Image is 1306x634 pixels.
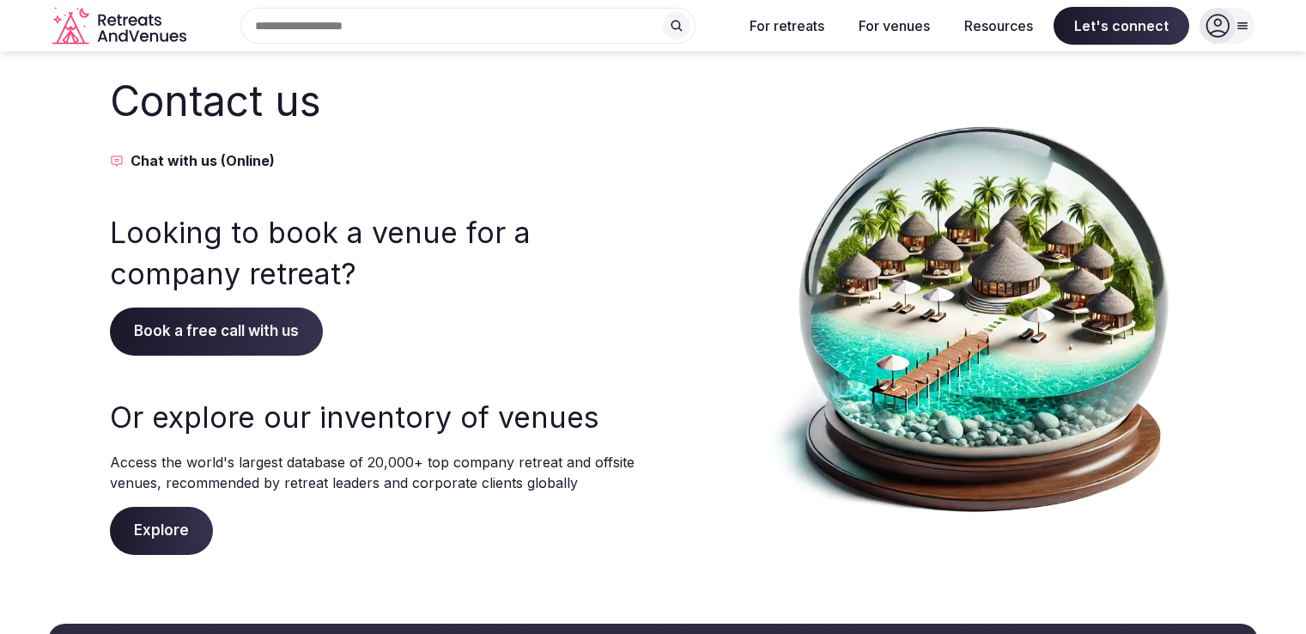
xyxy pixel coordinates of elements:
[110,212,636,294] h3: Looking to book a venue for a company retreat?
[110,452,636,493] p: Access the world's largest database of 20,000+ top company retreat and offsite venues, recommende...
[110,322,323,339] a: Book a free call with us
[110,507,213,555] span: Explore
[110,150,636,171] button: Chat with us (Online)
[1054,7,1189,45] span: Let's connect
[52,7,190,46] svg: Retreats and Venues company logo
[110,397,636,438] h3: Or explore our inventory of venues
[736,7,838,45] button: For retreats
[110,308,323,356] span: Book a free call with us
[110,521,213,539] a: Explore
[110,72,636,130] h2: Contact us
[845,7,944,45] button: For venues
[951,7,1047,45] button: Resources
[52,7,190,46] a: Visit the homepage
[763,72,1196,555] img: Contact us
